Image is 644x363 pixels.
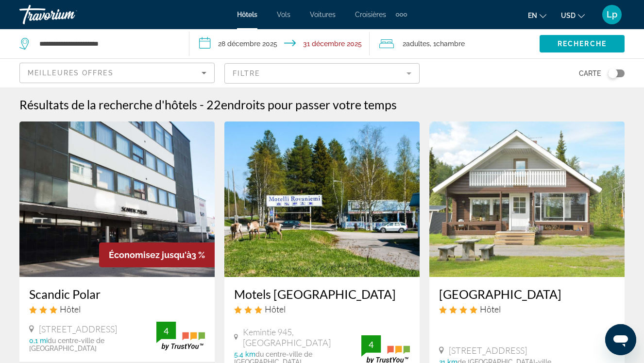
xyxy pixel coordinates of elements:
[28,69,114,77] span: MEILLEURES OFFRES
[109,250,191,260] span: Économisez jusqu'à
[439,304,615,314] div: Hôtel 4 étoiles
[528,12,537,19] span: EN
[601,69,625,78] button: Basculer la carte
[29,304,205,314] div: Hôtel 3 étoiles
[605,324,636,355] iframe: Bouton de lancement de la fenêtre de messagerie
[189,29,369,58] button: Date d'arrivée : 28 décembre 2025 Date de départ : 31 décembre 2025
[480,304,501,314] span: Hôtel
[29,337,48,345] span: 0,1 mi
[19,121,215,277] img: Image de l'hôtel
[430,37,465,51] span: , 1
[561,12,576,19] span: USD
[429,121,625,277] img: Image de l'hôtel
[403,37,430,51] span: 2
[224,63,420,84] button: filtre
[277,11,290,18] a: Vols
[370,29,540,58] button: Voyageurs : 2 adultes, 0 enfants
[243,327,361,348] span: Kemintie 945, [GEOGRAPHIC_DATA]
[361,339,381,350] div: 4
[19,97,197,112] h1: Résultats de la recherche d'hôtels
[234,350,255,358] span: 5.4 km
[436,40,465,48] span: chambre
[579,67,601,80] span: carte
[607,10,617,19] span: Lp
[156,322,205,350] img: trustyou-badge.svg
[221,97,397,112] span: endroits pour passer votre temps
[19,2,117,27] a: Travorium
[439,287,615,301] a: [GEOGRAPHIC_DATA]
[540,35,625,52] button: RECHERCHE
[156,325,176,337] div: 4
[265,304,286,314] span: Hôtel
[406,40,430,48] span: adultes
[396,7,407,22] button: Éléments de navigation supplémentaires
[234,304,410,314] div: Hôtel 3 étoiles
[29,337,104,352] span: du centre-ville de [GEOGRAPHIC_DATA]
[39,324,117,334] span: [STREET_ADDRESS]
[599,4,625,25] button: Menu utilisateur
[206,97,397,112] h2: 22
[200,97,204,112] span: -
[237,11,257,18] a: Hôtels
[355,11,386,18] a: Croisières
[558,40,607,48] span: RECHERCHE
[561,8,585,22] button: Changer de devise
[528,8,546,22] button: Changer de langue
[449,345,527,356] span: [STREET_ADDRESS]
[234,287,410,301] a: Motels [GEOGRAPHIC_DATA]
[60,304,81,314] span: Hôtel
[29,287,205,301] a: Scandic Polar
[28,67,206,79] mat-select: TRIER PAR
[310,11,336,18] a: Voitures
[99,242,215,267] div: 3 %
[224,121,420,277] img: Image de l'hôtel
